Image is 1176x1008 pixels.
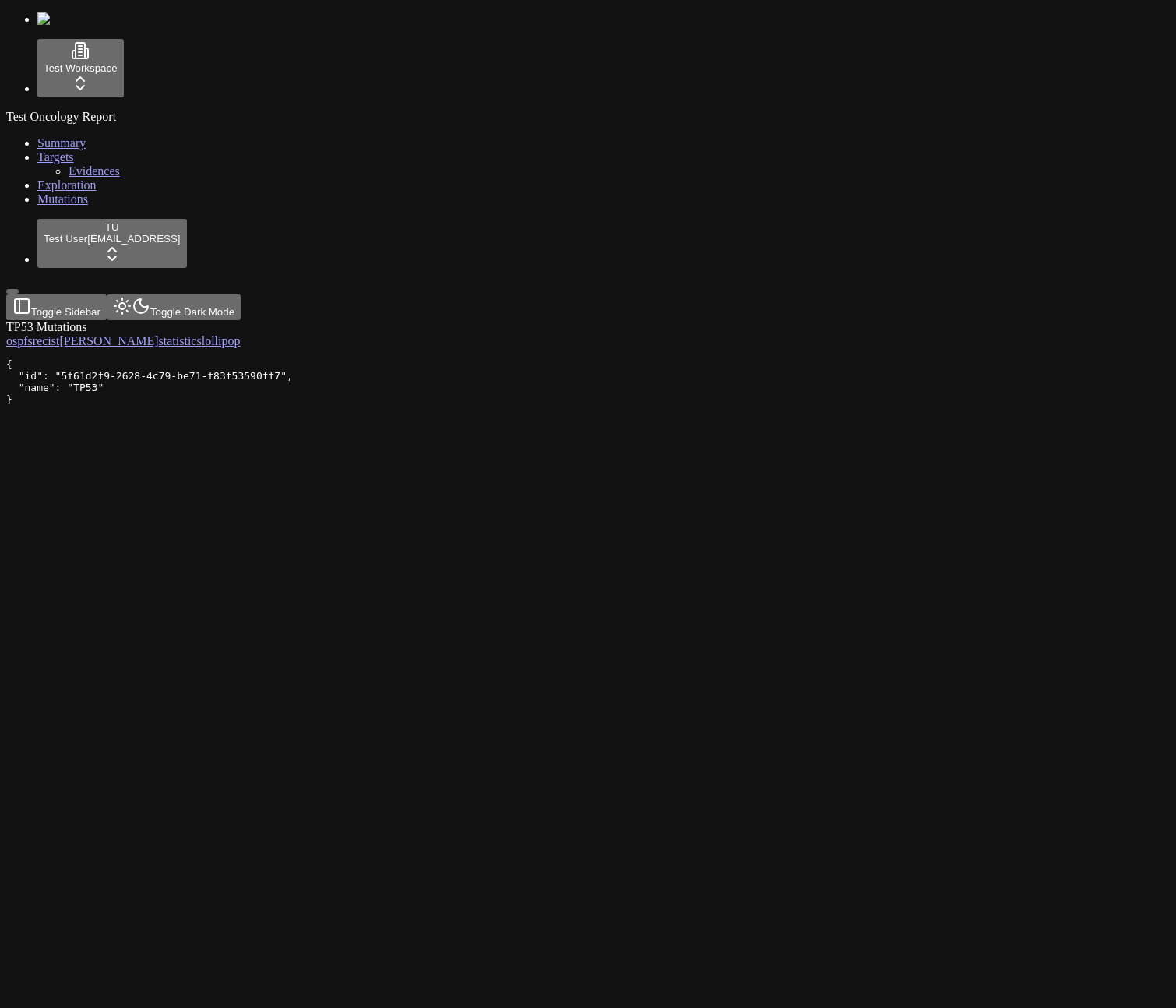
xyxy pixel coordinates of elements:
[6,289,19,294] button: Toggle Sidebar
[87,233,180,245] span: [EMAIL_ADDRESS]
[37,219,187,268] button: TUTest User[EMAIL_ADDRESS]
[6,334,17,347] span: os
[69,164,120,178] a: Evidences
[44,62,118,74] span: Test Workspace
[159,334,202,347] span: statistics
[37,178,97,192] a: Exploration
[37,12,97,26] img: Numenos
[37,39,124,97] button: Test Workspace
[105,221,119,233] span: TU
[37,136,86,150] a: Summary
[31,306,100,318] span: Toggle Sidebar
[6,320,1020,334] div: TP53 Mutations
[37,192,88,206] a: Mutations
[107,294,241,320] button: Toggle Dark Mode
[33,334,60,347] span: recist
[6,358,1170,405] pre: { "id": "5f61d2f9-2628-4c79-be71-f83f53590ff7", "name": "TP53" }
[17,334,33,347] span: pfs
[6,110,1170,124] div: Test Oncology Report
[150,306,234,318] span: Toggle Dark Mode
[59,334,158,347] span: [PERSON_NAME]
[44,233,87,245] span: Test User
[6,294,107,320] button: Toggle Sidebar
[37,150,74,164] a: Targets
[202,334,241,347] span: lollipop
